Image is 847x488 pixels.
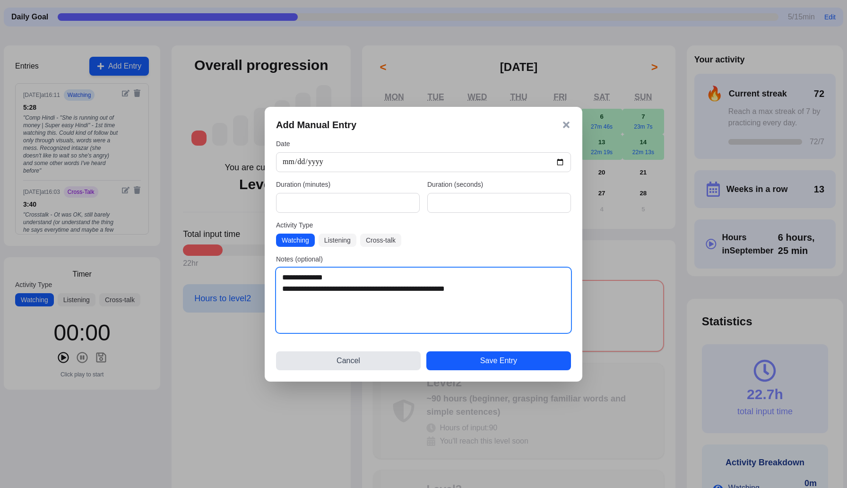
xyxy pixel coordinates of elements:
[427,180,571,189] label: Duration (seconds)
[276,220,571,230] label: Activity Type
[276,118,356,131] h3: Add Manual Entry
[276,180,420,189] label: Duration (minutes)
[276,254,571,264] label: Notes (optional)
[276,139,571,148] label: Date
[276,234,315,247] button: Watching
[319,234,356,247] button: Listening
[426,351,571,370] button: Save Entry
[276,351,421,370] button: Cancel
[360,234,401,247] button: Cross-talk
